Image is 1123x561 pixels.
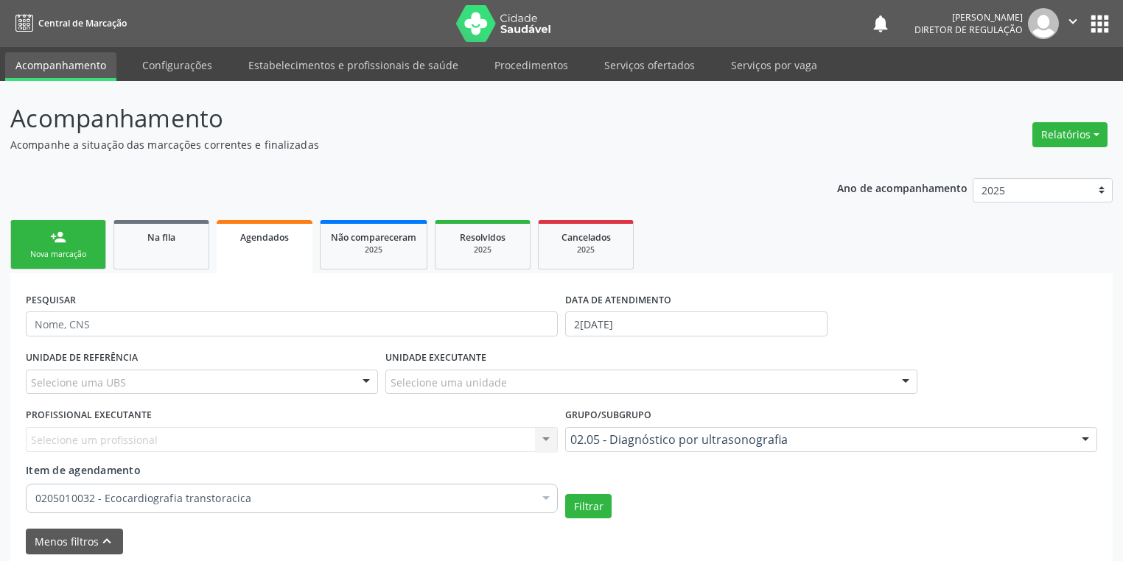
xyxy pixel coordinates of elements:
[26,529,123,554] button: Menos filtroskeyboard_arrow_up
[1065,13,1081,29] i: 
[5,52,116,81] a: Acompanhamento
[837,178,968,197] p: Ano de acompanhamento
[1028,8,1059,39] img: img
[561,231,611,244] span: Cancelados
[1087,11,1113,37] button: apps
[721,52,828,78] a: Serviços por vaga
[26,311,558,336] input: Nome, CNS
[594,52,705,78] a: Serviços ofertados
[484,52,578,78] a: Procedimentos
[21,249,95,260] div: Nova marcação
[10,100,782,137] p: Acompanhamento
[565,289,671,311] label: DATA DE ATENDIMENTO
[385,347,486,370] label: UNIDADE EXECUTANTE
[570,432,1067,447] span: 02.05 - Diagnóstico por ultrasonografia
[565,311,828,336] input: Selecione um intervalo
[26,347,138,370] label: UNIDADE DE REFERÊNCIA
[391,375,507,390] span: Selecione uma unidade
[10,137,782,152] p: Acompanhe a situação das marcações correntes e finalizadas
[50,229,66,245] div: person_add
[35,491,533,506] span: 0205010032 - Ecocardiografia transtoracica
[26,289,76,311] label: PESQUISAR
[460,231,505,244] span: Resolvidos
[549,244,623,255] div: 2025
[914,24,1023,36] span: Diretor de regulação
[31,375,126,390] span: Selecione uma UBS
[238,52,469,78] a: Estabelecimentos e profissionais de saúde
[147,231,175,244] span: Na fila
[1032,122,1108,147] button: Relatórios
[870,13,891,34] button: notifications
[331,244,416,255] div: 2025
[10,11,127,35] a: Central de Marcação
[38,17,127,29] span: Central de Marcação
[446,244,519,255] div: 2025
[565,404,651,427] label: Grupo/Subgrupo
[565,494,612,519] button: Filtrar
[26,463,141,477] span: Item de agendamento
[1059,8,1087,39] button: 
[914,11,1023,24] div: [PERSON_NAME]
[331,231,416,244] span: Não compareceram
[240,231,289,244] span: Agendados
[26,404,152,427] label: PROFISSIONAL EXECUTANTE
[132,52,223,78] a: Configurações
[99,533,115,549] i: keyboard_arrow_up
